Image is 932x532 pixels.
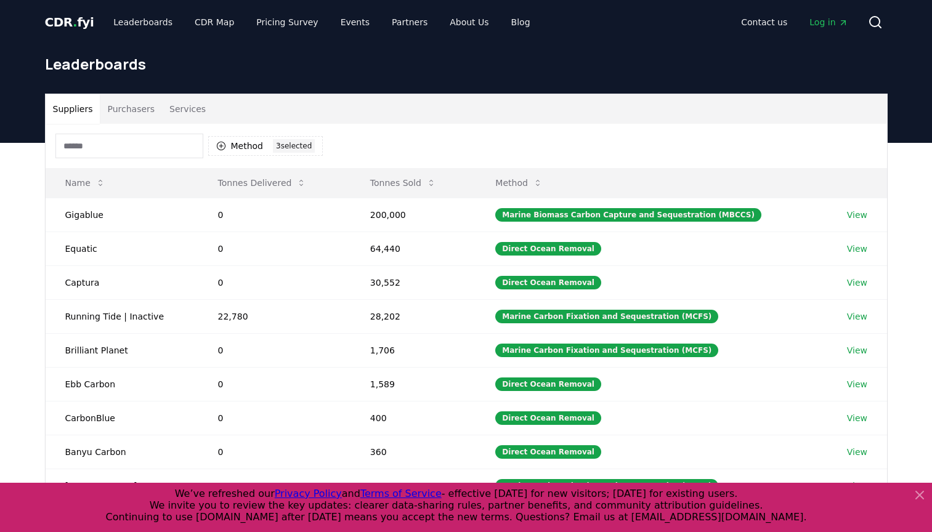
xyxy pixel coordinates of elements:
[46,198,198,232] td: Gigablue
[198,333,351,367] td: 0
[46,367,198,401] td: Ebb Carbon
[46,232,198,265] td: Equatic
[198,435,351,469] td: 0
[847,446,867,458] a: View
[198,232,351,265] td: 0
[847,378,867,390] a: View
[198,198,351,232] td: 0
[800,11,857,33] a: Log in
[185,11,244,33] a: CDR Map
[208,136,323,156] button: Method3selected
[331,11,379,33] a: Events
[847,310,867,323] a: View
[198,469,351,502] td: 0
[246,11,328,33] a: Pricing Survey
[495,276,601,289] div: Direct Ocean Removal
[46,469,198,502] td: [DOMAIN_NAME]
[495,479,718,493] div: Marine Carbon Fixation and Sequestration (MCFS)
[847,480,867,492] a: View
[351,435,476,469] td: 360
[103,11,182,33] a: Leaderboards
[45,15,94,30] span: CDR fyi
[495,411,601,425] div: Direct Ocean Removal
[485,171,553,195] button: Method
[73,15,77,30] span: .
[55,171,115,195] button: Name
[495,377,601,391] div: Direct Ocean Removal
[501,11,540,33] a: Blog
[809,16,848,28] span: Log in
[273,139,315,153] div: 3 selected
[847,209,867,221] a: View
[100,94,162,124] button: Purchasers
[351,333,476,367] td: 1,706
[495,208,761,222] div: Marine Biomass Carbon Capture and Sequestration (MBCCS)
[847,344,867,357] a: View
[162,94,213,124] button: Services
[351,198,476,232] td: 200,000
[198,299,351,333] td: 22,780
[46,94,100,124] button: Suppliers
[46,401,198,435] td: CarbonBlue
[351,232,476,265] td: 64,440
[351,367,476,401] td: 1,589
[103,11,540,33] nav: Main
[495,242,601,256] div: Direct Ocean Removal
[46,299,198,333] td: Running Tide | Inactive
[45,14,94,31] a: CDR.fyi
[198,265,351,299] td: 0
[495,310,718,323] div: Marine Carbon Fixation and Sequestration (MCFS)
[198,367,351,401] td: 0
[351,401,476,435] td: 400
[731,11,797,33] a: Contact us
[847,412,867,424] a: View
[46,435,198,469] td: Banyu Carbon
[351,469,476,502] td: 195
[495,445,601,459] div: Direct Ocean Removal
[847,276,867,289] a: View
[45,54,888,74] h1: Leaderboards
[46,265,198,299] td: Captura
[382,11,437,33] a: Partners
[46,333,198,367] td: Brilliant Planet
[731,11,857,33] nav: Main
[495,344,718,357] div: Marine Carbon Fixation and Sequestration (MCFS)
[440,11,498,33] a: About Us
[847,243,867,255] a: View
[351,265,476,299] td: 30,552
[208,171,317,195] button: Tonnes Delivered
[198,401,351,435] td: 0
[351,299,476,333] td: 28,202
[360,171,446,195] button: Tonnes Sold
